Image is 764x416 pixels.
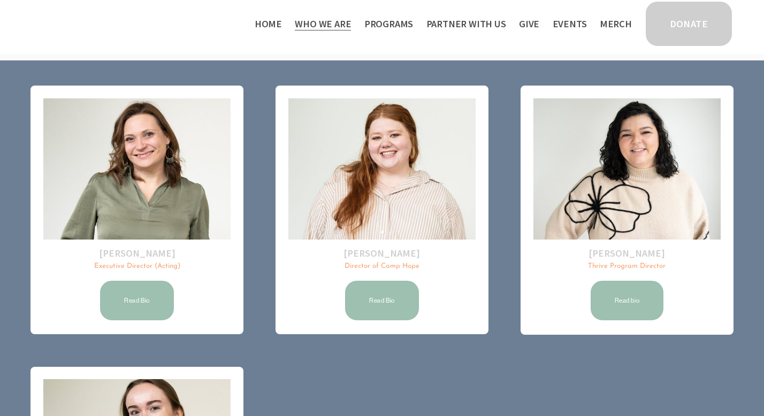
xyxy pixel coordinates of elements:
[519,15,539,33] a: Give
[426,15,506,33] a: folder dropdown
[43,247,231,260] h2: [PERSON_NAME]
[553,15,587,33] a: Events
[255,15,282,33] a: Home
[343,279,421,322] a: Read Bio
[43,261,231,272] p: Executive Director (Acting)
[295,16,351,32] span: Who We Are
[288,261,476,272] p: Director of Camp Hope
[98,279,175,322] a: Read Bio
[288,247,476,260] h2: [PERSON_NAME]
[364,15,414,33] a: folder dropdown
[295,15,351,33] a: folder dropdown
[589,279,666,322] a: Read bio
[426,16,506,32] span: Partner With Us
[364,16,414,32] span: Programs
[533,261,721,272] p: Thrive Program Director
[533,247,721,260] h2: [PERSON_NAME]
[600,15,632,33] a: Merch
